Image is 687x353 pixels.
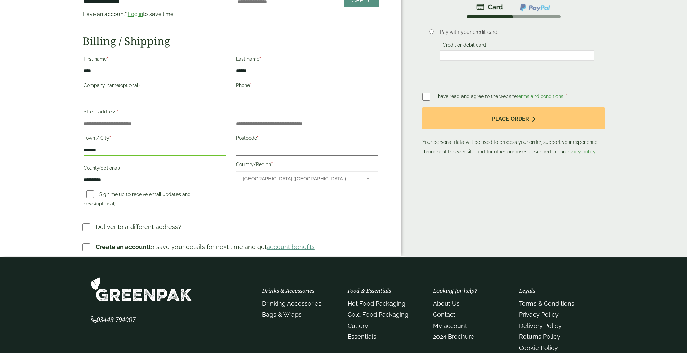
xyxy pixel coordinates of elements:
[243,172,358,186] span: United Kingdom (UK)
[440,42,489,50] label: Credit or debit card
[109,135,111,141] abbr: required
[95,201,116,206] span: (optional)
[86,190,94,198] input: Sign me up to receive email updates and news(optional)
[99,165,120,171] span: (optional)
[566,94,568,99] abbr: required
[84,107,226,118] label: Street address
[440,28,594,36] p: Pay with your credit card.
[91,277,192,302] img: GreenPak Supplies
[476,3,503,11] img: stripe.png
[236,133,378,145] label: Postcode
[119,83,140,88] span: (optional)
[262,300,322,307] a: Drinking Accessories
[84,192,191,208] label: Sign me up to receive email updates and news
[519,344,558,351] a: Cookie Policy
[96,222,181,231] p: Deliver to a different address?
[433,322,467,329] a: My account
[422,107,605,129] button: Place order
[348,311,408,318] a: Cold Food Packaging
[519,322,562,329] a: Delivery Policy
[84,81,226,92] label: Company name
[257,135,259,141] abbr: required
[517,94,563,99] a: terms and conditions
[422,107,605,156] p: Your personal data will be used to process your order, support your experience throughout this we...
[96,242,315,251] p: to save your details for next time and get
[433,333,474,340] a: 2024 Brochure
[96,243,149,250] strong: Create an account
[519,300,574,307] a: Terms & Conditions
[433,300,460,307] a: About Us
[348,300,405,307] a: Hot Food Packaging
[236,81,378,92] label: Phone
[84,54,226,66] label: First name
[271,162,273,167] abbr: required
[236,171,378,185] span: Country/Region
[84,133,226,145] label: Town / City
[262,311,302,318] a: Bags & Wraps
[442,52,592,59] iframe: Secure card payment input frame
[91,317,136,323] a: 03449 794007
[82,10,227,18] p: Have an account? to save time
[565,149,595,154] a: privacy policy
[116,109,118,114] abbr: required
[519,333,560,340] a: Returns Policy
[348,333,376,340] a: Essentials
[236,160,378,171] label: Country/Region
[435,94,565,99] span: I have read and agree to the website
[82,35,379,47] h2: Billing / Shipping
[236,54,378,66] label: Last name
[84,163,226,175] label: County
[259,56,261,62] abbr: required
[433,311,455,318] a: Contact
[519,311,559,318] a: Privacy Policy
[91,315,136,324] span: 03449 794007
[519,3,551,12] img: ppcp-gateway.png
[107,56,109,62] abbr: required
[267,243,315,250] a: account benefits
[348,322,368,329] a: Cutlery
[250,83,252,88] abbr: required
[128,11,143,17] a: Log in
